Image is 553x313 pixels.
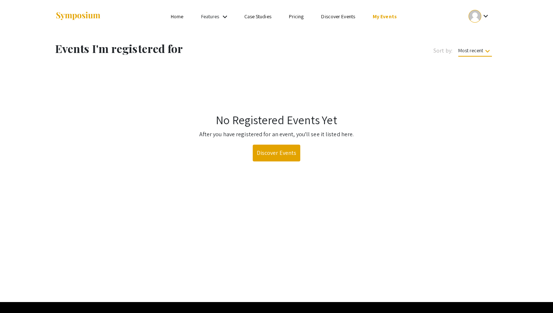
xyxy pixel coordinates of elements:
h1: Events I'm registered for [55,42,309,55]
p: After you have registered for an event, you'll see it listed here. [57,130,496,139]
mat-icon: Expand Features list [221,12,229,21]
button: Expand account dropdown [461,8,498,24]
h1: No Registered Events Yet [57,113,496,127]
a: Case Studies [244,13,271,20]
span: Sort by: [433,46,452,55]
iframe: Chat [5,280,31,308]
a: Home [171,13,183,20]
a: Discover Events [321,13,355,20]
a: Pricing [289,13,304,20]
img: Symposium by ForagerOne [55,11,101,21]
a: My Events [373,13,397,20]
mat-icon: Expand account dropdown [481,12,490,20]
mat-icon: keyboard_arrow_down [483,47,492,56]
a: Features [201,13,219,20]
span: Most recent [458,47,492,57]
a: Discover Events [253,145,301,161]
button: Most recent [452,44,498,57]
